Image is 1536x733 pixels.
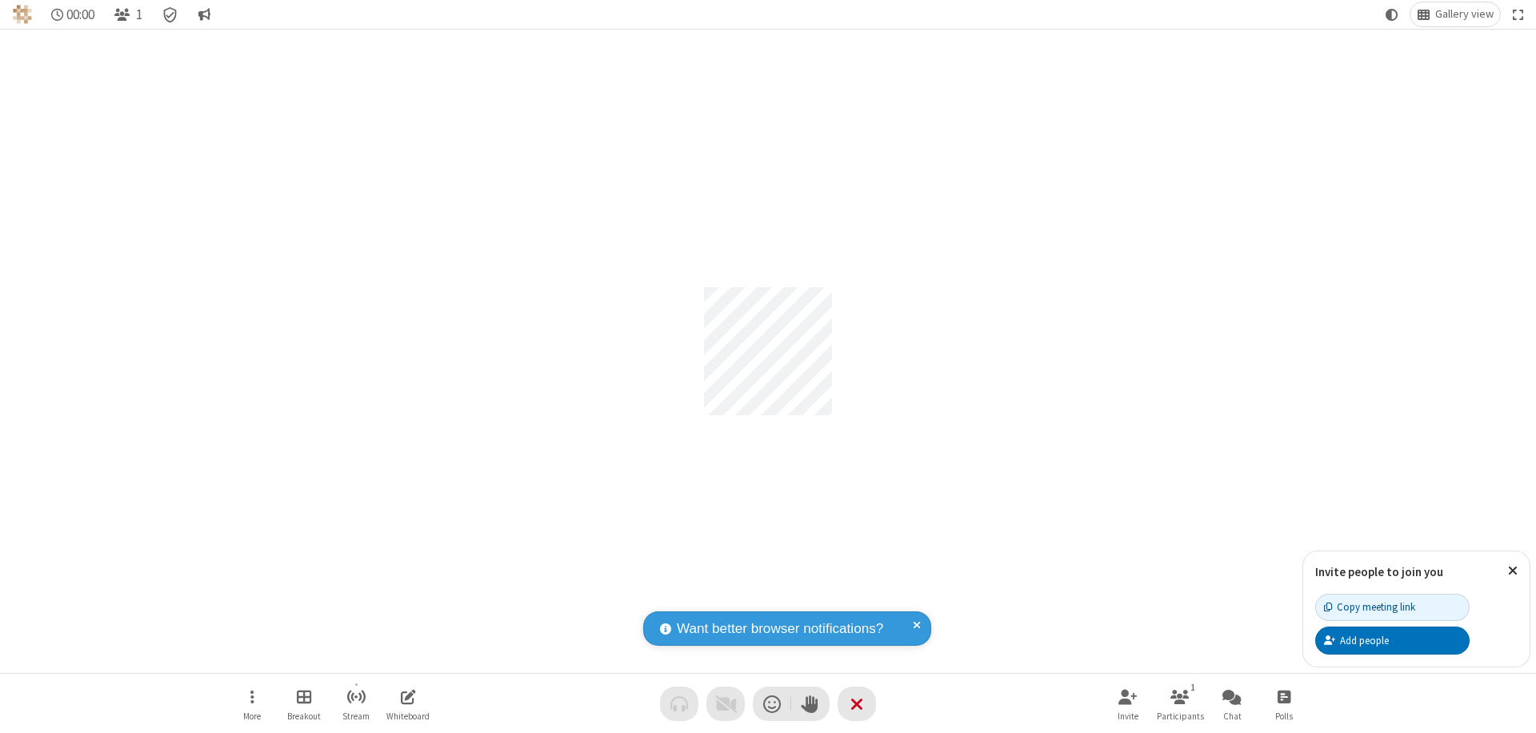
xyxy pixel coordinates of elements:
[1118,711,1138,721] span: Invite
[706,687,745,721] button: Video
[13,5,32,24] img: QA Selenium DO NOT DELETE OR CHANGE
[1156,681,1204,727] button: Open participant list
[1435,8,1494,21] span: Gallery view
[280,681,328,727] button: Manage Breakout Rooms
[1275,711,1293,721] span: Polls
[1506,2,1530,26] button: Fullscreen
[342,711,370,721] span: Stream
[1315,627,1470,654] button: Add people
[45,2,102,26] div: Timer
[1379,2,1405,26] button: Using system theme
[107,2,149,26] button: Open participant list
[66,7,94,22] span: 00:00
[1410,2,1500,26] button: Change layout
[1157,711,1204,721] span: Participants
[1223,711,1242,721] span: Chat
[386,711,430,721] span: Whiteboard
[287,711,321,721] span: Breakout
[753,687,791,721] button: Send a reaction
[332,681,380,727] button: Start streaming
[384,681,432,727] button: Open shared whiteboard
[1496,551,1530,591] button: Close popover
[1186,680,1200,695] div: 1
[243,711,261,721] span: More
[838,687,876,721] button: End or leave meeting
[1104,681,1152,727] button: Invite participants (⌘+Shift+I)
[660,687,698,721] button: Audio problem - check your Internet connection or call by phone
[136,7,142,22] span: 1
[1260,681,1308,727] button: Open poll
[1315,564,1443,579] label: Invite people to join you
[1324,599,1415,615] div: Copy meeting link
[1315,594,1470,621] button: Copy meeting link
[155,2,186,26] div: Meeting details Encryption enabled
[228,681,276,727] button: Open menu
[1208,681,1256,727] button: Open chat
[791,687,830,721] button: Raise hand
[677,619,883,639] span: Want better browser notifications?
[191,2,217,26] button: Conversation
